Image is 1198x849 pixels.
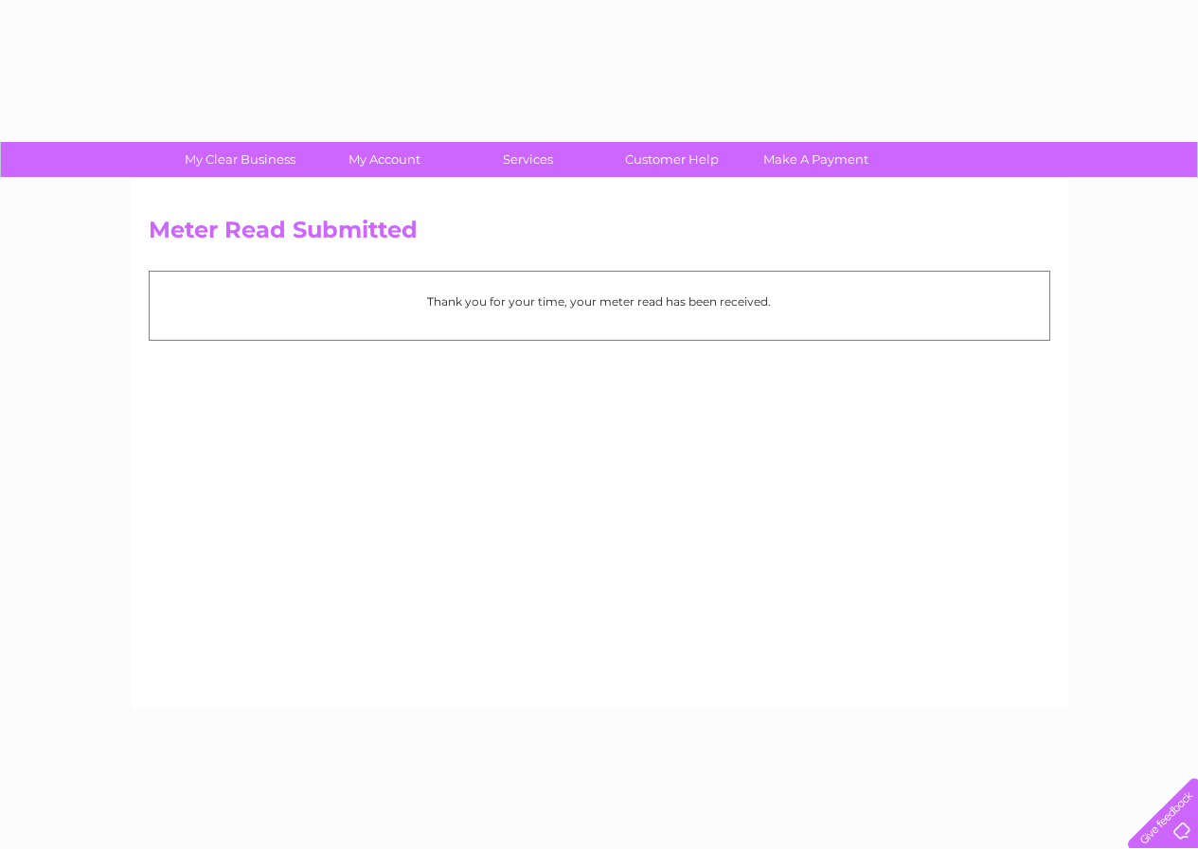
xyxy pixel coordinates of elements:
[159,292,1040,310] p: Thank you for your time, your meter read has been received.
[162,142,318,177] a: My Clear Business
[594,142,750,177] a: Customer Help
[149,217,1050,253] h2: Meter Read Submitted
[306,142,462,177] a: My Account
[450,142,606,177] a: Services
[738,142,894,177] a: Make A Payment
